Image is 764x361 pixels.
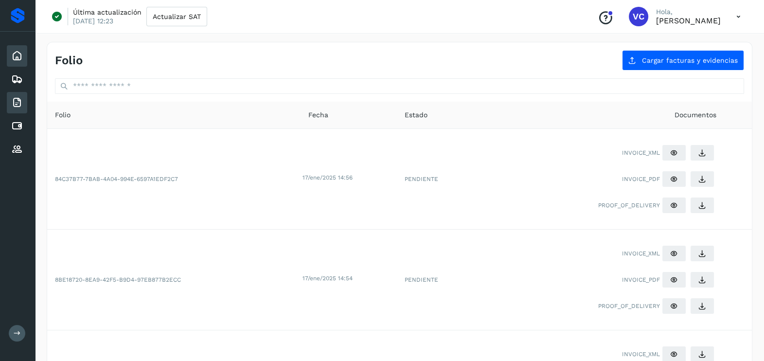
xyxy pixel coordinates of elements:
div: Facturas [7,92,27,113]
p: Última actualización [73,8,142,17]
div: Cuentas por pagar [7,115,27,137]
button: Cargar facturas y evidencias [622,50,744,71]
button: Actualizar SAT [146,7,207,26]
span: PROOF_OF_DELIVERY [598,201,660,210]
span: INVOICE_XML [622,249,660,258]
td: 84C37B77-7BAB-4A04-994E-6597A1EDF2C7 [47,129,301,230]
span: Documentos [675,110,716,120]
span: Estado [405,110,427,120]
div: Inicio [7,45,27,67]
span: INVOICE_XML [622,350,660,359]
span: INVOICE_PDF [622,275,660,284]
p: Viridiana Cruz [656,16,721,25]
td: PENDIENTE [397,129,485,230]
span: Folio [55,110,71,120]
p: Hola, [656,8,721,16]
td: 8BE18720-8EA9-42F5-B9D4-97EB877B2ECC [47,230,301,330]
div: 17/ene/2025 14:54 [302,274,395,283]
span: Fecha [308,110,328,120]
p: [DATE] 12:23 [73,17,113,25]
div: Proveedores [7,139,27,160]
div: 17/ene/2025 14:56 [302,173,395,182]
span: INVOICE_PDF [622,175,660,183]
span: INVOICE_XML [622,148,660,157]
span: PROOF_OF_DELIVERY [598,302,660,310]
span: Cargar facturas y evidencias [642,57,738,64]
h4: Folio [55,54,83,68]
span: Actualizar SAT [153,13,201,20]
div: Embarques [7,69,27,90]
td: PENDIENTE [397,230,485,330]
